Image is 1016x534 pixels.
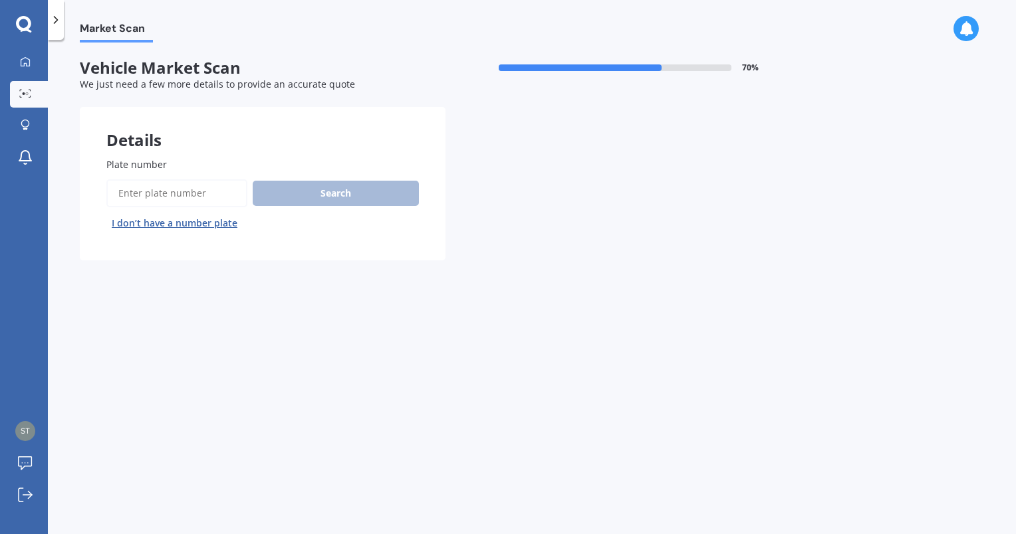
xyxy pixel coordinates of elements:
[80,22,153,40] span: Market Scan
[106,158,167,171] span: Plate number
[742,63,759,72] span: 70 %
[106,179,247,207] input: Enter plate number
[80,78,355,90] span: We just need a few more details to provide an accurate quote
[106,213,243,234] button: I don’t have a number plate
[80,107,445,147] div: Details
[15,421,35,441] img: 671423a0101b1d7e64984c0c46d17e7d
[80,58,445,78] span: Vehicle Market Scan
